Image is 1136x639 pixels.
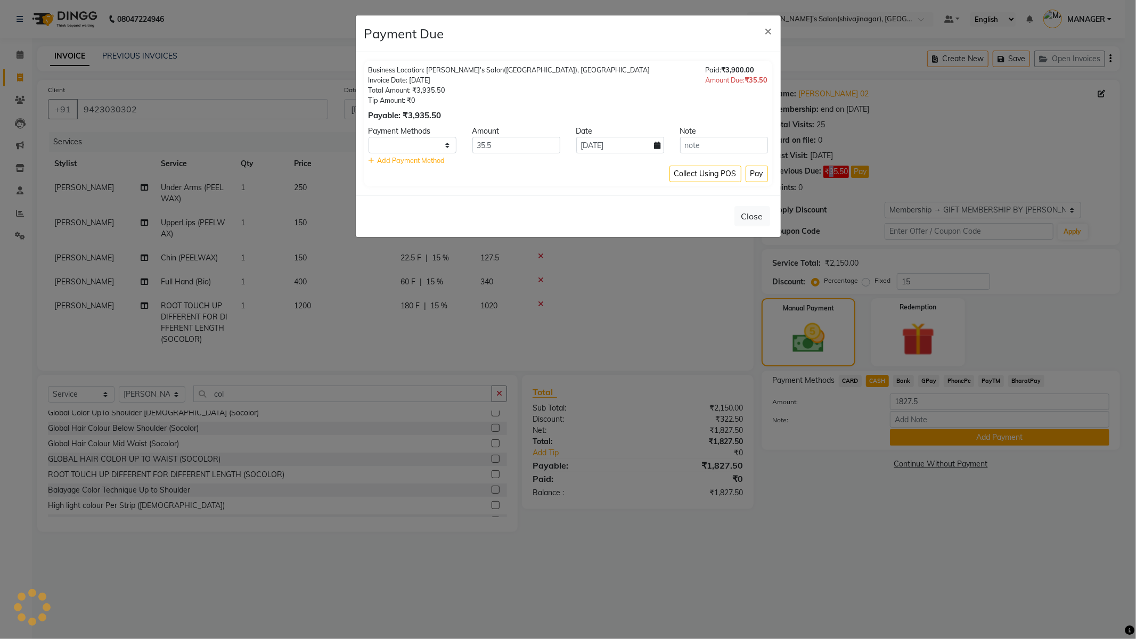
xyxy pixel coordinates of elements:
[680,137,768,153] input: note
[378,156,445,165] span: Add Payment Method
[576,137,664,153] input: yyyy-mm-dd
[369,65,650,75] div: Business Location: [PERSON_NAME]'s Salon([GEOGRAPHIC_DATA]), [GEOGRAPHIC_DATA]
[472,137,560,153] input: Amount
[765,22,772,38] span: ×
[369,75,650,85] div: Invoice Date: [DATE]
[669,166,741,182] button: Collect Using POS
[464,126,568,137] div: Amount
[369,110,650,122] div: Payable: ₹3,935.50
[361,126,464,137] div: Payment Methods
[745,76,768,84] span: ₹35.50
[672,126,776,137] div: Note
[722,65,755,74] span: ₹3,900.00
[706,65,768,75] div: Paid:
[734,206,770,226] button: Close
[369,95,650,105] div: Tip Amount: ₹0
[756,15,781,45] button: Close
[568,126,672,137] div: Date
[364,24,444,43] h4: Payment Due
[746,166,768,182] button: Pay
[706,75,768,85] div: Amount Due:
[369,85,650,95] div: Total Amount: ₹3,935.50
